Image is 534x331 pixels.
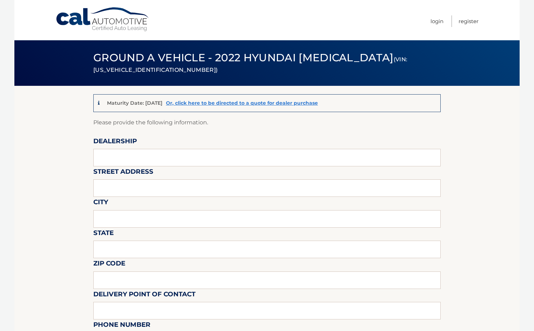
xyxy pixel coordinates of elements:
p: Maturity Date: [DATE] [107,100,162,106]
label: City [93,197,108,210]
label: State [93,228,114,241]
span: Ground a Vehicle - 2022 Hyundai [MEDICAL_DATA] [93,51,407,75]
a: Register [459,15,479,27]
label: Zip Code [93,258,125,271]
label: Dealership [93,136,137,149]
label: Street Address [93,166,153,179]
label: Delivery Point of Contact [93,289,195,302]
p: Please provide the following information. [93,118,441,127]
a: Or, click here to be directed to a quote for dealer purchase [166,100,318,106]
a: Cal Automotive [55,7,150,32]
a: Login [430,15,443,27]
